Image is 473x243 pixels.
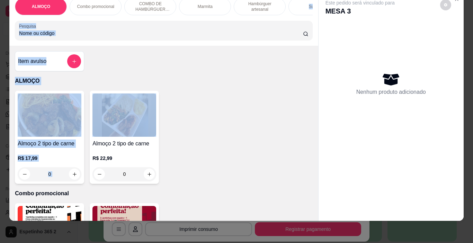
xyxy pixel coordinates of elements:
[240,1,280,12] p: Hambúrguer artesanal
[67,54,81,68] button: add-separate-item
[130,1,170,12] p: COMBO DE HAMBÚRGUER ARTESANAL
[19,23,38,29] label: Pesquisa
[325,6,395,16] p: MESA 3
[32,4,50,9] p: ALMOÇO
[309,4,320,9] p: Sucos
[92,155,156,162] p: R$ 22,99
[92,139,156,148] h4: Almoço 2 tipo de carne
[18,139,81,148] h4: Almoço 2 tipo de carne
[15,77,312,85] p: ALMOÇO
[356,88,426,96] p: Nenhum produto adicionado
[92,93,156,137] img: product-image
[198,4,213,9] p: Marmita
[18,93,81,137] img: product-image
[18,155,81,162] p: R$ 17,99
[77,4,114,9] p: Combo promocional
[15,189,312,198] p: Combo promocional
[18,57,46,65] h4: Item avulso
[19,30,303,37] input: Pesquisa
